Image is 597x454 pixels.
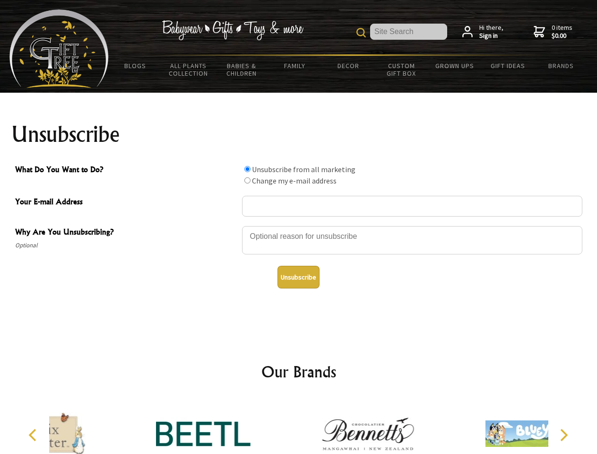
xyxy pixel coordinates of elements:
a: Custom Gift Box [375,56,428,83]
strong: $0.00 [552,32,572,40]
img: Babywear - Gifts - Toys & more [162,20,303,40]
h2: Our Brands [19,360,579,383]
span: Optional [15,240,237,251]
label: Change my e-mail address [252,176,337,185]
a: 0 items$0.00 [534,24,572,40]
span: 0 items [552,23,572,40]
button: Unsubscribe [277,266,320,288]
a: BLOGS [109,56,162,76]
input: Your E-mail Address [242,196,582,217]
img: Babyware - Gifts - Toys and more... [9,9,109,88]
input: What Do You Want to Do? [244,166,251,172]
a: Hi there,Sign in [462,24,503,40]
textarea: Why Are You Unsubscribing? [242,226,582,254]
h1: Unsubscribe [11,123,586,146]
img: product search [356,28,366,37]
a: Family [268,56,322,76]
input: What Do You Want to Do? [244,177,251,183]
a: All Plants Collection [162,56,216,83]
strong: Sign in [479,32,503,40]
span: What Do You Want to Do? [15,164,237,177]
span: Hi there, [479,24,503,40]
input: Site Search [370,24,447,40]
a: Gift Ideas [481,56,535,76]
a: Grown Ups [428,56,481,76]
button: Previous [24,425,44,445]
span: Your E-mail Address [15,196,237,210]
a: Brands [535,56,588,76]
a: Babies & Children [215,56,268,83]
label: Unsubscribe from all marketing [252,165,355,174]
button: Next [553,425,574,445]
span: Why Are You Unsubscribing? [15,226,237,240]
a: Decor [321,56,375,76]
